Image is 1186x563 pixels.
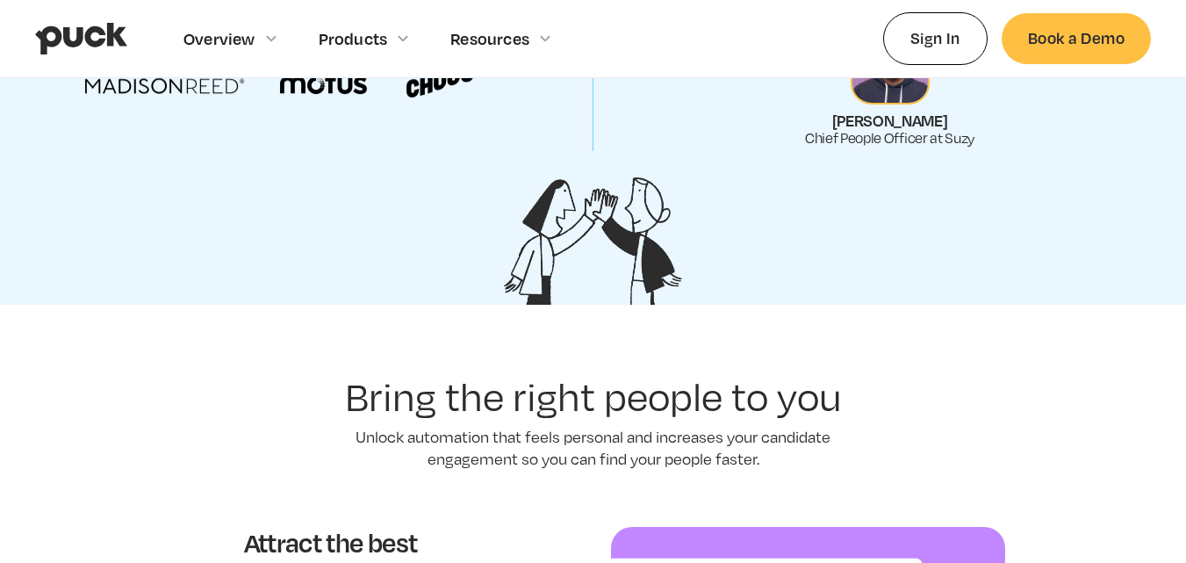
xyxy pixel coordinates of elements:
[319,29,388,48] div: Products
[883,12,988,64] a: Sign In
[450,29,529,48] div: Resources
[330,426,857,471] p: Unlock automation that feels personal and increases your candidate engagement so you can find you...
[1002,13,1151,63] a: Book a Demo
[805,130,974,147] div: Chief People Officer at Suzy
[183,29,255,48] div: Overview
[832,112,948,130] div: [PERSON_NAME]
[334,375,852,419] h2: Bring the right people to you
